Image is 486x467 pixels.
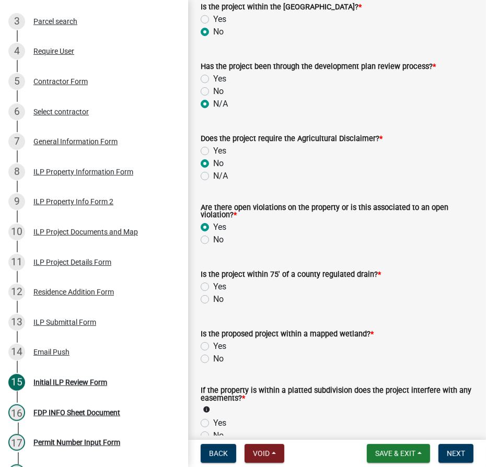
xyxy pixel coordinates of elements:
div: ILP Project Details Form [33,259,111,266]
div: ILP Property Info Form 2 [33,198,113,205]
label: Yes [213,417,226,429]
label: Yes [213,340,226,353]
div: 9 [8,193,25,210]
label: Has the project been through the development plan review process? [201,63,436,71]
label: Yes [213,281,226,293]
span: Save & Exit [375,449,415,458]
div: Residence Addition Form [33,288,114,296]
div: Require User [33,48,74,55]
span: Back [209,449,228,458]
label: Is the project within 75' of a county regulated drain? [201,271,381,278]
div: 10 [8,224,25,240]
div: Parcel search [33,18,77,25]
button: Next [438,444,473,463]
div: Contractor Form [33,78,88,85]
button: Void [245,444,284,463]
label: Is the project within the [GEOGRAPHIC_DATA]? [201,4,362,11]
button: Save & Exit [367,444,430,463]
div: ILP Submittal Form [33,319,96,326]
label: Yes [213,221,226,233]
div: 12 [8,284,25,300]
label: No [213,157,224,170]
label: Yes [213,13,226,26]
div: 14 [8,344,25,360]
div: ILP Project Documents and Map [33,228,138,236]
label: Yes [213,145,226,157]
div: 5 [8,73,25,90]
label: Does the project require the Agricultural Disclaimer? [201,135,383,143]
label: No [213,293,224,306]
button: Back [201,444,236,463]
div: 7 [8,133,25,150]
label: Are there open violations on the property or is this associated to an open violation? [201,204,473,219]
label: No [213,26,224,38]
span: Void [253,449,270,458]
div: 6 [8,103,25,120]
div: Initial ILP Review Form [33,379,107,386]
span: Next [447,449,465,458]
div: 15 [8,374,25,391]
div: Email Push [33,348,70,356]
label: N/A [213,170,228,182]
div: General Information Form [33,138,118,145]
label: No [213,85,224,98]
div: Permit Number Input Form [33,439,120,446]
label: No [213,429,224,442]
i: info [203,406,210,413]
div: FDP INFO Sheet Document [33,409,120,416]
label: Is the proposed project within a mapped wetland? [201,331,374,338]
div: 3 [8,13,25,30]
div: 4 [8,43,25,60]
label: N/A [213,98,228,110]
div: 16 [8,404,25,421]
div: ILP Property Information Form [33,168,133,176]
label: Yes [213,73,226,85]
label: No [213,353,224,365]
div: 11 [8,254,25,271]
div: Select contractor [33,108,89,115]
label: If the property is within a platted subdivision does the project interfere with any easements? [201,387,473,402]
div: 13 [8,314,25,331]
div: 17 [8,434,25,451]
label: No [213,233,224,246]
div: 8 [8,164,25,180]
